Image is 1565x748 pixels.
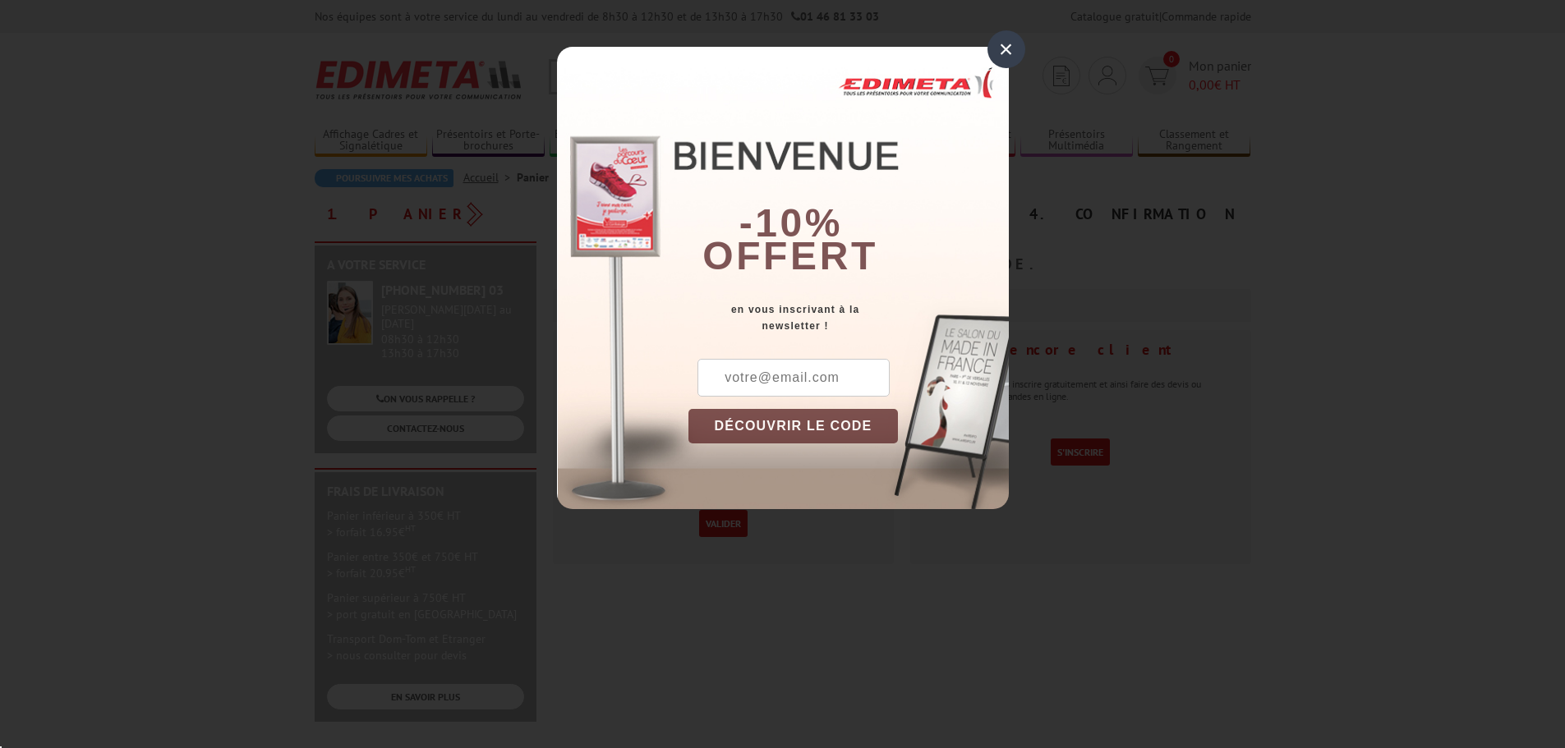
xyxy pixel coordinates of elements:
[702,234,878,278] font: offert
[688,409,899,443] button: DÉCOUVRIR LE CODE
[739,201,843,245] b: -10%
[987,30,1025,68] div: ×
[697,359,890,397] input: votre@email.com
[688,301,1009,334] div: en vous inscrivant à la newsletter !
